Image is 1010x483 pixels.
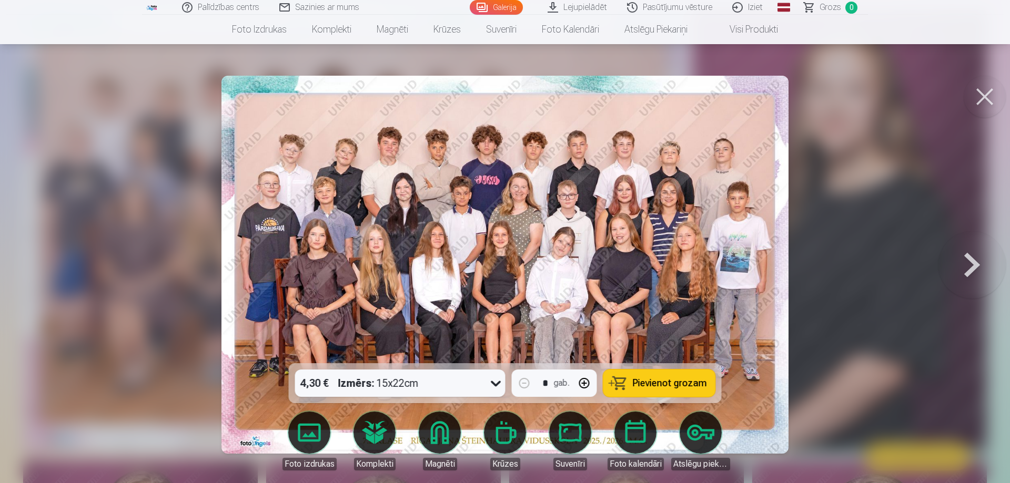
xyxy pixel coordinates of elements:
a: Visi produkti [700,15,791,44]
div: Foto izdrukas [282,458,337,470]
div: Komplekti [354,458,396,470]
a: Krūzes [476,412,534,470]
a: Foto kalendāri [529,15,612,44]
a: Suvenīri [541,412,600,470]
a: Komplekti [345,412,404,470]
a: Foto izdrukas [280,412,339,470]
div: gab. [554,377,570,389]
img: /fa1 [146,4,158,11]
span: Pievienot grozam [633,378,707,388]
a: Magnēti [410,412,469,470]
div: Magnēti [423,458,457,470]
a: Foto kalendāri [606,412,665,470]
a: Suvenīri [473,15,529,44]
div: 4,30 € [295,369,334,397]
div: 15x22cm [338,369,419,397]
a: Komplekti [299,15,364,44]
a: Atslēgu piekariņi [671,412,730,470]
div: Krūzes [490,458,520,470]
a: Krūzes [421,15,473,44]
span: Grozs [820,1,841,14]
div: Foto kalendāri [608,458,664,470]
a: Atslēgu piekariņi [612,15,700,44]
a: Foto izdrukas [219,15,299,44]
a: Magnēti [364,15,421,44]
div: Suvenīri [553,458,587,470]
button: Pievienot grozam [603,369,715,397]
strong: Izmērs : [338,376,375,390]
span: 0 [845,2,857,14]
div: Atslēgu piekariņi [671,458,730,470]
